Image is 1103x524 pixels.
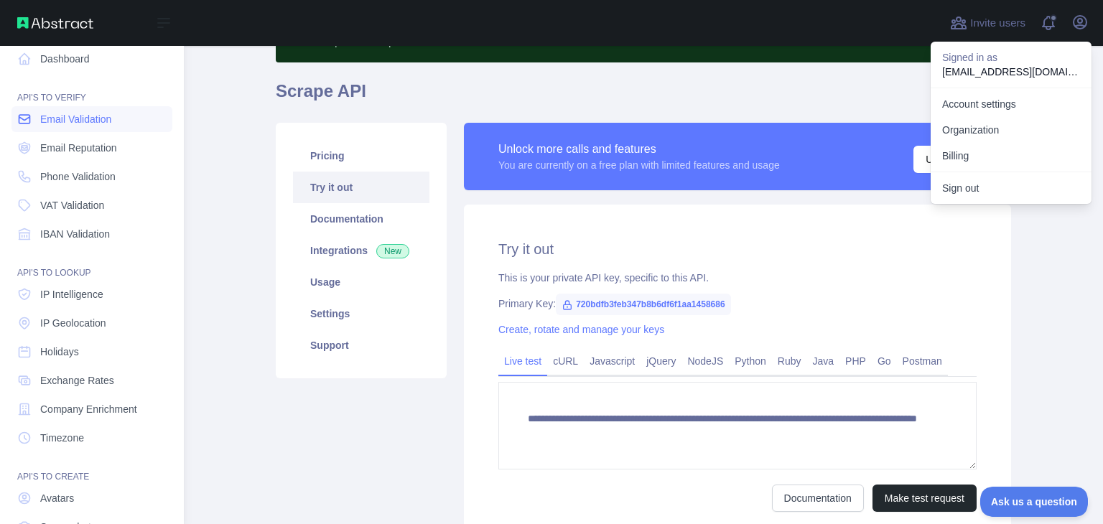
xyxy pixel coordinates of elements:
h1: Scrape API [276,80,1011,114]
a: IBAN Validation [11,221,172,247]
a: NodeJS [681,350,729,373]
div: Unlock more calls and features [498,141,780,158]
p: Signed in as [942,50,1080,65]
button: Sign out [931,175,1092,201]
a: Ruby [772,350,807,373]
div: Primary Key: [498,296,977,311]
a: Usage [293,266,429,298]
span: IP Geolocation [40,316,106,330]
a: Javascript [584,350,641,373]
span: Invite users [970,15,1025,32]
h2: Try it out [498,239,977,259]
a: Go [872,350,897,373]
div: You are currently on a free plan with limited features and usage [498,158,780,172]
iframe: Toggle Customer Support [980,487,1089,517]
a: Support [293,329,429,361]
span: Company Enrichment [40,402,137,416]
a: Documentation [772,485,864,512]
p: [EMAIL_ADDRESS][DOMAIN_NAME] [942,65,1080,79]
a: jQuery [641,350,681,373]
a: Postman [897,350,948,373]
span: 720bdfb3feb347b8b6df6f1aa1458686 [556,294,730,315]
span: Exchange Rates [40,373,114,388]
button: Make test request [872,485,977,512]
button: Upgrade [913,146,977,173]
a: Email Validation [11,106,172,132]
div: API'S TO CREATE [11,454,172,482]
span: VAT Validation [40,198,104,212]
a: Holidays [11,339,172,365]
span: Holidays [40,345,79,359]
a: Phone Validation [11,164,172,190]
div: This is your private API key, specific to this API. [498,271,977,285]
a: Settings [293,298,429,329]
img: Abstract API [17,17,93,29]
span: Email Reputation [40,141,117,155]
span: Phone Validation [40,169,116,184]
span: Email Validation [40,112,111,126]
span: Avatars [40,491,74,505]
a: IP Geolocation [11,310,172,336]
a: Python [729,350,772,373]
a: IP Intelligence [11,281,172,307]
a: Documentation [293,203,429,235]
button: Invite users [947,11,1028,34]
span: IBAN Validation [40,227,110,241]
span: New [376,244,409,258]
a: Timezone [11,425,172,451]
a: Java [807,350,840,373]
span: Timezone [40,431,84,445]
a: Organization [931,117,1092,143]
div: API'S TO LOOKUP [11,250,172,279]
button: Billing [931,143,1092,169]
a: Pricing [293,140,429,172]
a: cURL [547,350,584,373]
a: Live test [498,350,547,373]
a: Account settings [931,91,1092,117]
a: PHP [839,350,872,373]
a: Company Enrichment [11,396,172,422]
a: Email Reputation [11,135,172,161]
a: Dashboard [11,46,172,72]
a: Create, rotate and manage your keys [498,324,664,335]
a: Try it out [293,172,429,203]
a: Avatars [11,485,172,511]
div: API'S TO VERIFY [11,75,172,103]
a: Exchange Rates [11,368,172,393]
a: Integrations New [293,235,429,266]
a: VAT Validation [11,192,172,218]
span: IP Intelligence [40,287,103,301]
